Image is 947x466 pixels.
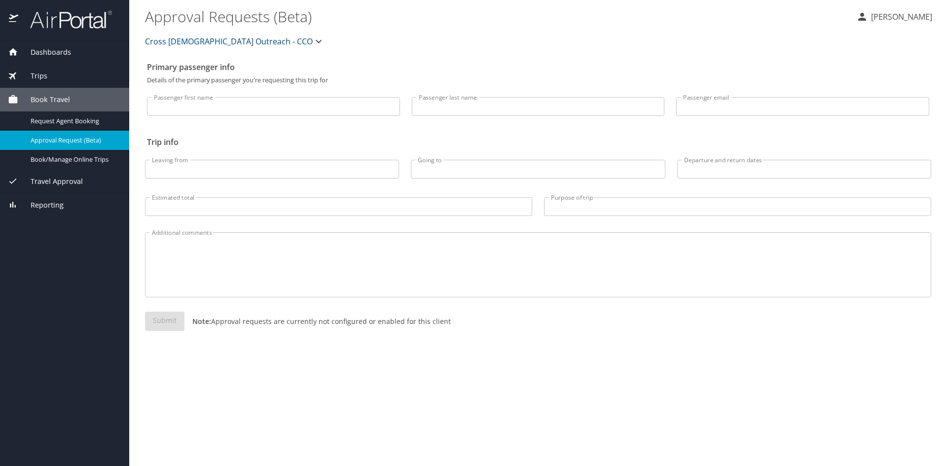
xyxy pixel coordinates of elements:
span: Reporting [18,200,64,211]
h2: Primary passenger info [147,59,929,75]
h1: Approval Requests (Beta) [145,1,848,32]
img: airportal-logo.png [19,10,112,29]
span: Request Agent Booking [31,116,117,126]
h2: Trip info [147,134,929,150]
p: Approval requests are currently not configured or enabled for this client [184,316,451,326]
span: Trips [18,71,47,81]
p: [PERSON_NAME] [868,11,932,23]
span: Book/Manage Online Trips [31,155,117,164]
span: Book Travel [18,94,70,105]
strong: Note: [192,317,211,326]
p: Details of the primary passenger you're requesting this trip for [147,77,929,83]
span: Dashboards [18,47,71,58]
button: Cross [DEMOGRAPHIC_DATA] Outreach - CCO [141,32,328,51]
span: Cross [DEMOGRAPHIC_DATA] Outreach - CCO [145,35,313,48]
img: icon-airportal.png [9,10,19,29]
button: [PERSON_NAME] [852,8,936,26]
span: Approval Request (Beta) [31,136,117,145]
span: Travel Approval [18,176,83,187]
